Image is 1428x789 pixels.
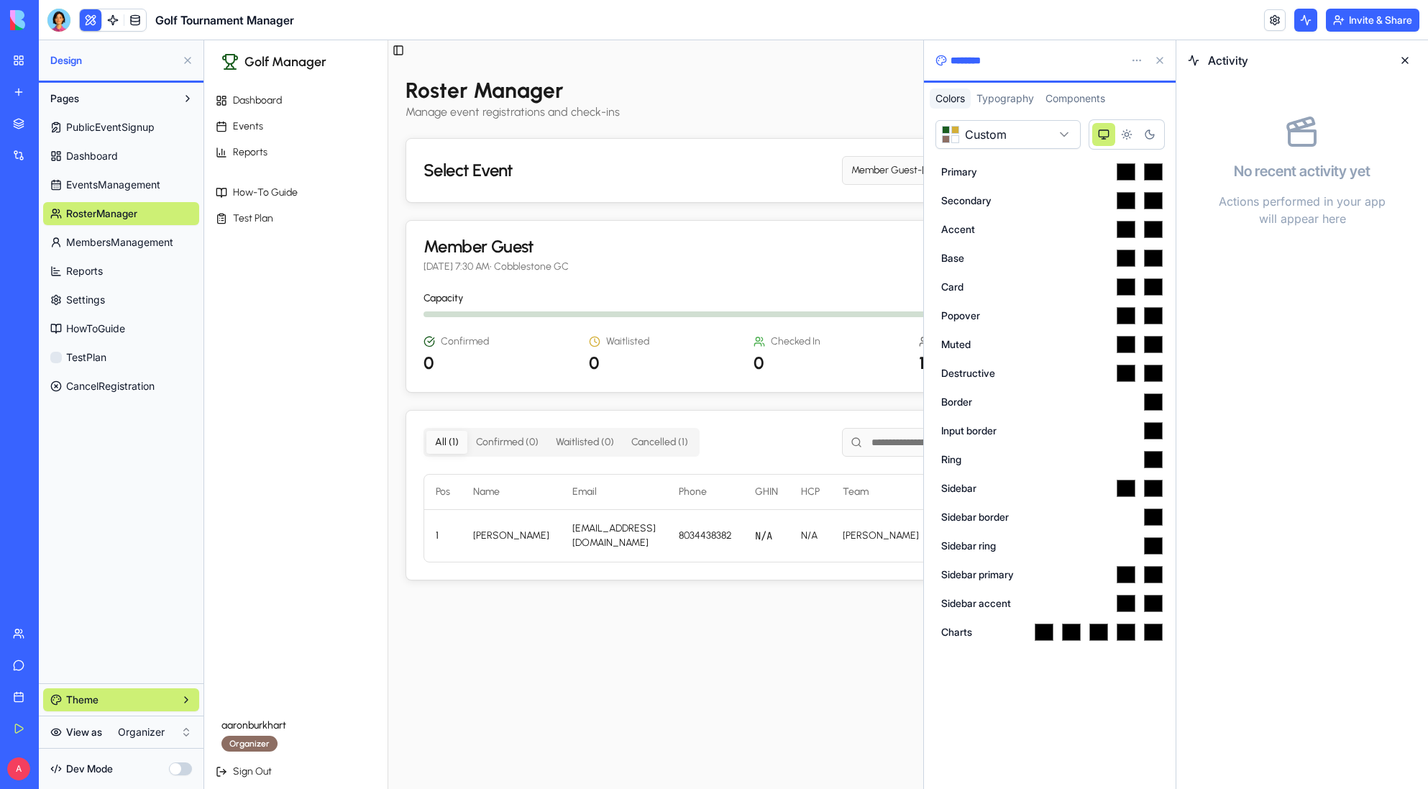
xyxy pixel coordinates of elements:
[6,167,178,190] a: Test Plan
[385,311,539,334] p: 0
[219,311,373,334] p: 0
[66,762,113,776] span: Dev Mode
[585,469,627,521] td: N/A
[257,469,357,521] td: [PERSON_NAME]
[10,10,99,30] img: logo
[66,264,103,278] span: Reports
[941,165,977,179] label: Primary
[50,53,176,68] span: Design
[1138,123,1161,146] button: Dark theme
[402,294,445,309] p: Waitlisted
[43,346,199,369] a: TestPlan
[155,12,294,29] span: Golf Tournament Manager
[66,379,155,393] span: CancelRegistration
[357,469,463,521] td: [EMAIL_ADDRESS][DOMAIN_NAME]
[418,391,493,414] button: Cancelled ( 1 )
[43,173,199,196] a: EventsManagement
[627,434,726,469] th: Team
[43,260,199,283] a: Reports
[6,101,178,124] a: Reports
[941,596,1011,611] label: Sidebar accent
[43,288,199,311] a: Settings
[43,87,176,110] button: Pages
[29,53,78,68] span: Dashboard
[29,724,68,739] span: Sign Out
[222,391,263,414] button: All ( 1 )
[1092,123,1115,146] button: System theme
[7,757,30,780] span: A
[66,725,102,739] span: View as
[219,198,868,215] div: Member Guest
[201,63,416,81] p: Manage event registrations and check-ins
[941,193,992,208] label: Secondary
[40,12,122,32] span: Golf Manager
[941,424,997,438] label: Input border
[941,222,975,237] label: Accent
[941,395,972,409] label: Border
[66,149,118,163] span: Dashboard
[941,251,964,265] label: Base
[29,105,63,119] span: Reports
[43,116,199,139] a: PublicEventSignup
[43,202,199,225] a: RosterManager
[6,49,178,72] a: Dashboard
[43,688,199,711] button: Theme
[1208,52,1385,69] span: Activity
[539,469,585,521] td: N/A
[219,219,868,234] p: [DATE] 7:30 AM • Cobblestone GC
[343,391,418,414] button: Waitlisted ( 0 )
[941,366,995,380] label: Destructive
[1045,92,1105,104] span: Components
[941,539,996,553] label: Sidebar ring
[219,122,308,139] div: Select Event
[585,434,627,469] th: HCP
[66,293,105,307] span: Settings
[1115,123,1138,146] button: Light theme
[43,231,199,254] a: MembersManagement
[6,720,178,743] button: Sign Out
[941,452,961,467] label: Ring
[539,434,585,469] th: GHIN
[220,469,257,521] td: 1
[66,120,155,134] span: PublicEventSignup
[201,37,416,63] h1: Roster Manager
[29,145,93,160] span: How-To Guide
[1211,193,1393,227] p: Actions performed in your app will appear here
[941,337,971,352] label: Muted
[6,75,178,98] a: Events
[463,434,539,469] th: Phone
[43,317,199,340] a: HowToGuide
[941,481,976,496] label: Sidebar
[1234,161,1370,181] h4: No recent activity yet
[66,350,106,365] span: TestPlan
[263,391,343,414] button: Confirmed ( 0 )
[29,171,69,186] span: Test Plan
[17,678,166,693] p: aaronburkhart
[220,434,257,469] th: Pos
[941,510,1009,524] label: Sidebar border
[66,321,125,336] span: HowToGuide
[17,695,73,711] div: Organizer
[66,178,160,192] span: EventsManagement
[935,92,965,104] span: Colors
[941,625,972,639] label: Charts
[715,311,869,334] p: 1
[43,375,199,398] a: CancelRegistration
[567,294,616,309] p: Checked In
[941,567,1014,582] label: Sidebar primary
[976,92,1034,104] span: Typography
[941,309,980,323] label: Popover
[941,280,964,294] label: Card
[219,251,259,265] span: Capacity
[627,469,726,521] td: [PERSON_NAME]
[29,79,59,94] span: Events
[43,145,199,168] a: Dashboard
[66,235,173,250] span: MembersManagement
[257,434,357,469] th: Name
[6,141,178,164] a: How-To Guide
[1326,9,1419,32] button: Invite & Share
[66,206,137,221] span: RosterManager
[237,294,285,309] p: Confirmed
[50,91,79,106] span: Pages
[463,469,539,521] td: 8034438382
